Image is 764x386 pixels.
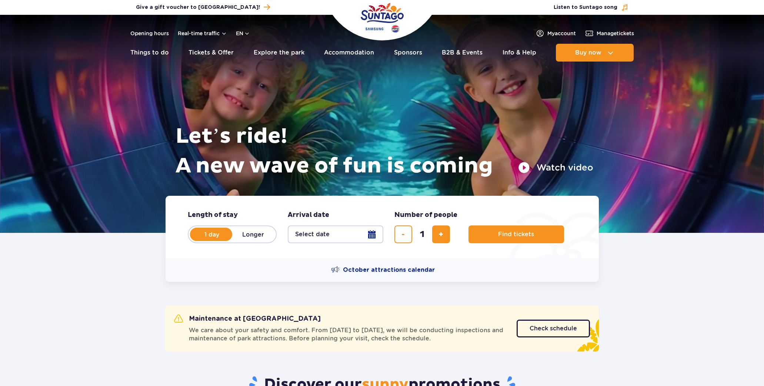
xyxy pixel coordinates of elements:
[394,211,457,220] span: Number of people
[518,162,593,174] button: Watch video
[254,44,304,62] a: Explore the park
[394,44,422,62] a: Sponsors
[130,30,169,37] a: Opening hours
[331,265,435,274] a: October attractions calendar
[176,122,593,181] h1: Let’s ride! A new wave of fun is coming
[232,227,274,242] label: Longer
[191,227,233,242] label: 1 day
[174,314,321,323] h2: Maintenance at [GEOGRAPHIC_DATA]
[530,326,577,331] span: Check schedule
[343,266,435,274] span: October attractions calendar
[178,30,227,36] button: Real-time traffic
[136,4,260,11] span: Give a gift voucher to [GEOGRAPHIC_DATA]!
[468,225,564,243] button: Find tickets
[236,30,250,37] button: en
[556,44,634,62] button: Buy now
[189,326,508,343] span: We care about your safety and comfort. From [DATE] to [DATE], we will be conducting inspections a...
[188,211,238,220] span: Length of stay
[394,225,412,243] button: remove ticket
[503,44,536,62] a: Info & Help
[189,44,234,62] a: Tickets & Offer
[554,4,617,11] span: Listen to Suntago song
[536,29,576,38] a: Myaccount
[597,30,634,37] span: Manage tickets
[498,231,534,238] span: Find tickets
[288,211,329,220] span: Arrival date
[547,30,576,37] span: My account
[166,196,599,258] form: Planning your visit to Park of Poland
[130,44,169,62] a: Things to do
[554,4,628,11] button: Listen to Suntago song
[432,225,450,243] button: add ticket
[413,225,431,243] input: number of tickets
[517,320,590,337] a: Check schedule
[575,49,601,56] span: Buy now
[136,2,270,12] a: Give a gift voucher to [GEOGRAPHIC_DATA]!
[324,44,374,62] a: Accommodation
[585,29,634,38] a: Managetickets
[442,44,483,62] a: B2B & Events
[288,225,383,243] button: Select date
